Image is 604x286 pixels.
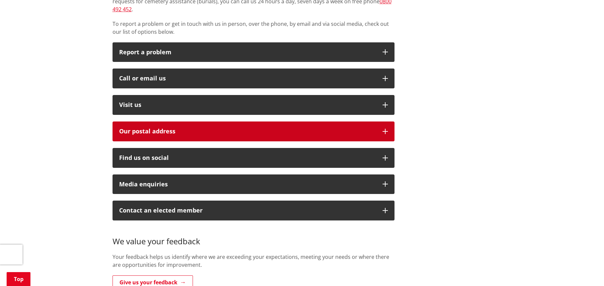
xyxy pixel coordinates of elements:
[574,258,597,282] iframe: Messenger Launcher
[113,95,395,115] button: Visit us
[113,253,395,269] p: Your feedback helps us identify where we are exceeding your expectations, meeting your needs or w...
[119,128,376,135] h2: Our postal address
[113,42,395,62] button: Report a problem
[119,102,376,108] p: Visit us
[113,121,395,141] button: Our postal address
[119,49,376,56] p: Report a problem
[119,181,376,188] div: Media enquiries
[119,75,376,82] div: Call or email us
[7,272,30,286] a: Top
[113,201,395,220] button: Contact an elected member
[113,20,395,36] p: To report a problem or get in touch with us in person, over the phone, by email and via social me...
[119,155,376,161] div: Find us on social
[113,227,395,246] h3: We value your feedback
[119,207,376,214] p: Contact an elected member
[113,148,395,168] button: Find us on social
[113,174,395,194] button: Media enquiries
[113,69,395,88] button: Call or email us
